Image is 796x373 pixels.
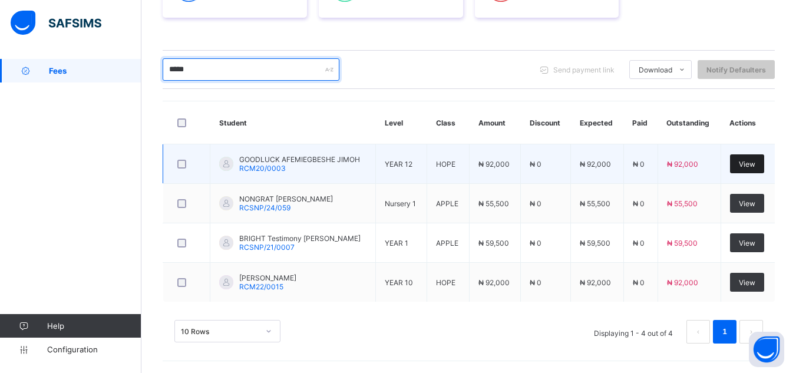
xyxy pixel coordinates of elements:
[713,320,736,344] li: 1
[239,282,283,291] span: RCM22/0015
[719,324,730,339] a: 1
[667,239,698,247] span: ₦ 59,500
[739,320,763,344] button: next page
[530,239,541,247] span: ₦ 0
[633,160,645,169] span: ₦ 0
[667,199,698,208] span: ₦ 55,500
[530,278,541,287] span: ₦ 0
[478,239,509,247] span: ₦ 59,500
[749,332,784,367] button: Open asap
[478,160,510,169] span: ₦ 92,000
[623,101,658,144] th: Paid
[580,199,610,208] span: ₦ 55,500
[521,101,571,144] th: Discount
[210,101,376,144] th: Student
[385,239,408,247] span: YEAR 1
[639,65,672,74] span: Download
[580,278,611,287] span: ₦ 92,000
[47,345,141,354] span: Configuration
[239,203,290,212] span: RCSNP/24/059
[436,239,458,247] span: APPLE
[239,194,333,203] span: NONGRAT [PERSON_NAME]
[385,160,412,169] span: YEAR 12
[376,101,427,144] th: Level
[385,199,416,208] span: Nursery 1
[181,327,259,336] div: 10 Rows
[436,199,458,208] span: APPLE
[239,273,296,282] span: [PERSON_NAME]
[739,320,763,344] li: 下一页
[239,234,361,243] span: BRIGHT Testimony [PERSON_NAME]
[580,239,610,247] span: ₦ 59,500
[658,101,721,144] th: Outstanding
[239,243,295,252] span: RCSNP/21/0007
[478,278,510,287] span: ₦ 92,000
[633,239,645,247] span: ₦ 0
[706,65,766,74] span: Notify Defaulters
[633,278,645,287] span: ₦ 0
[585,320,682,344] li: Displaying 1 - 4 out of 4
[478,199,509,208] span: ₦ 55,500
[686,320,710,344] li: 上一页
[721,101,775,144] th: Actions
[739,239,755,247] span: View
[239,155,360,164] span: GOODLUCK AFEMIEGBESHE JIMOH
[553,65,615,74] span: Send payment link
[739,160,755,169] span: View
[739,199,755,208] span: View
[239,164,286,173] span: RCM20/0003
[667,278,698,287] span: ₦ 92,000
[385,278,413,287] span: YEAR 10
[11,11,101,35] img: safsims
[739,278,755,287] span: View
[436,160,455,169] span: HOPE
[47,321,141,331] span: Help
[530,199,541,208] span: ₦ 0
[427,101,470,144] th: Class
[49,66,141,75] span: Fees
[580,160,611,169] span: ₦ 92,000
[571,101,623,144] th: Expected
[530,160,541,169] span: ₦ 0
[667,160,698,169] span: ₦ 92,000
[470,101,521,144] th: Amount
[686,320,710,344] button: prev page
[633,199,645,208] span: ₦ 0
[436,278,455,287] span: HOPE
